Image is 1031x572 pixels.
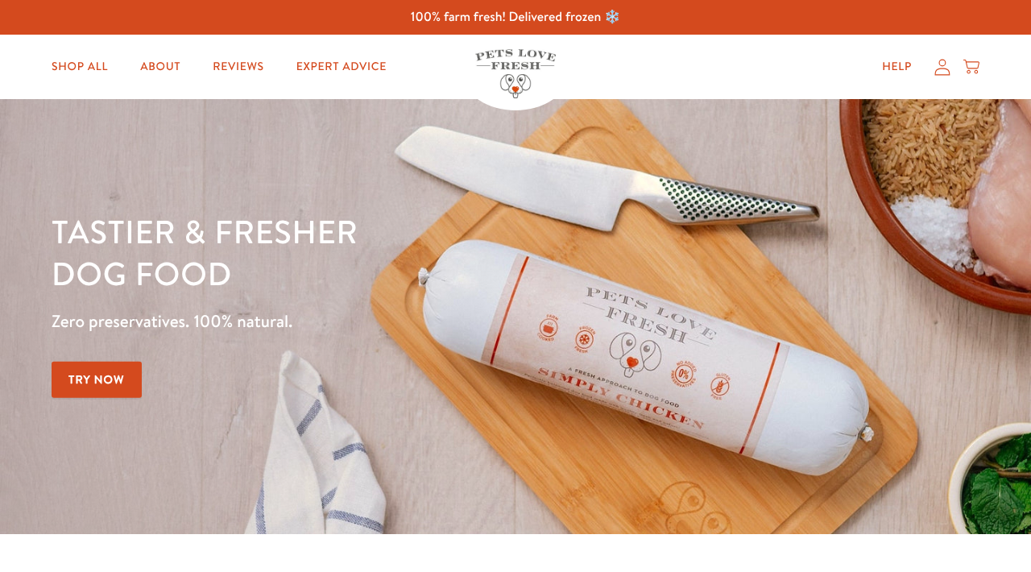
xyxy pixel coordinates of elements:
h1: Tastier & fresher dog food [52,210,670,294]
a: Try Now [52,362,142,398]
a: Shop All [39,51,121,83]
a: Reviews [200,51,276,83]
a: About [127,51,193,83]
a: Help [869,51,925,83]
p: Zero preservatives. 100% natural. [52,307,670,336]
a: Expert Advice [284,51,400,83]
img: Pets Love Fresh [475,49,556,98]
